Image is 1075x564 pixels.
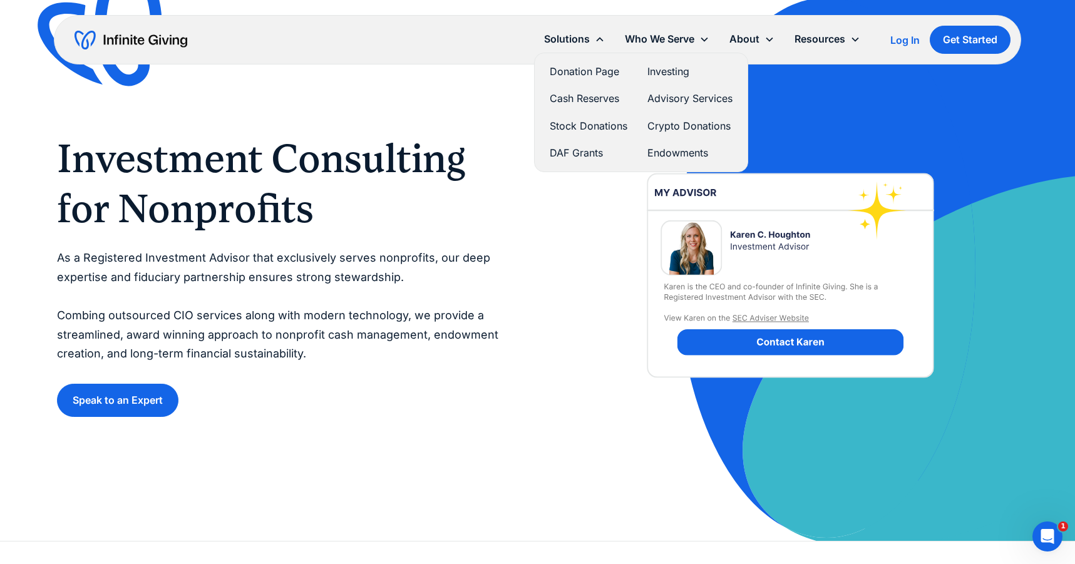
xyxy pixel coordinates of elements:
p: As a Registered Investment Advisor that exclusively serves nonprofits, our deep expertise and fid... [57,249,513,364]
div: Resources [784,26,870,53]
div: About [719,26,784,53]
a: Endowments [647,145,733,162]
a: home [75,30,187,50]
iframe: Intercom live chat [1032,521,1062,551]
a: Get Started [930,26,1011,54]
a: Log In [890,33,920,48]
span: 1 [1058,521,1068,531]
a: Donation Page [550,63,627,80]
div: Log In [890,35,920,45]
h1: Investment Consulting for Nonprofits [57,133,513,233]
nav: Solutions [534,53,748,172]
a: DAF Grants [550,145,627,162]
a: Stock Donations [550,118,627,135]
div: Who We Serve [615,26,719,53]
div: Resources [795,31,845,48]
div: Solutions [534,26,615,53]
a: Investing [647,63,733,80]
img: investment-advisor-nonprofit-financial [623,120,958,431]
a: Advisory Services [647,90,733,107]
a: Speak to an Expert [57,384,178,417]
div: Who We Serve [625,31,694,48]
a: Crypto Donations [647,118,733,135]
div: Solutions [544,31,590,48]
div: About [729,31,759,48]
a: Cash Reserves [550,90,627,107]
